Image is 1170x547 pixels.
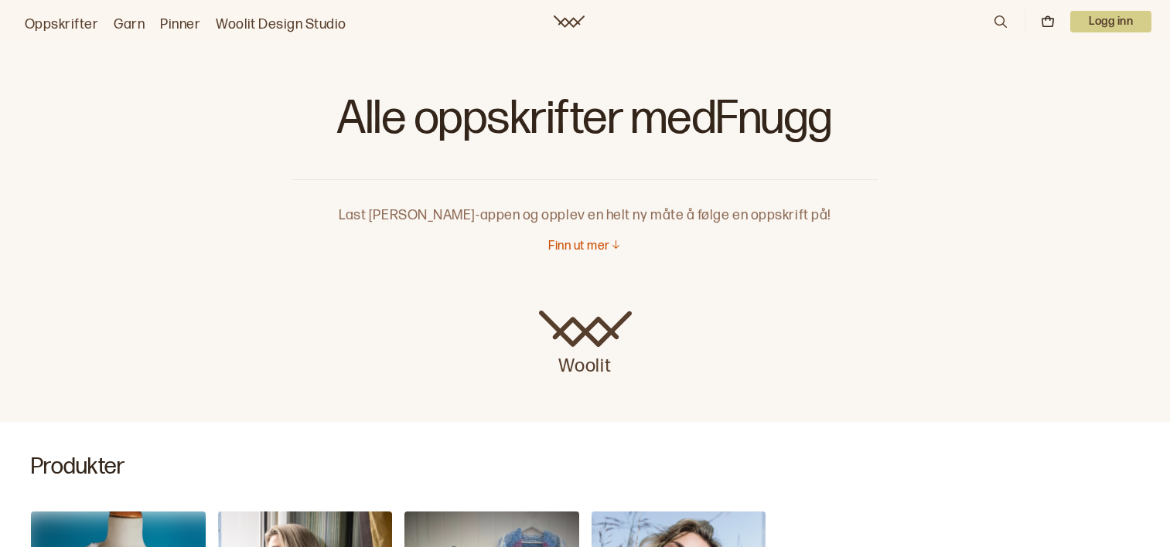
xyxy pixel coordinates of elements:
a: Oppskrifter [25,14,98,36]
img: Woolit [539,311,632,348]
a: Woolit Design Studio [216,14,346,36]
h1: Alle oppskrifter med Fnugg [292,93,878,155]
p: Last [PERSON_NAME]-appen og opplev en helt ny måte å følge en oppskrift på! [292,180,878,226]
p: Logg inn [1070,11,1151,32]
p: Finn ut mer [548,239,609,255]
button: Finn ut mer [548,239,621,255]
button: User dropdown [1070,11,1151,32]
p: Woolit [539,348,632,379]
a: Woolit [539,311,632,379]
a: Woolit [554,15,585,28]
a: Garn [114,14,145,36]
a: Pinner [160,14,200,36]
